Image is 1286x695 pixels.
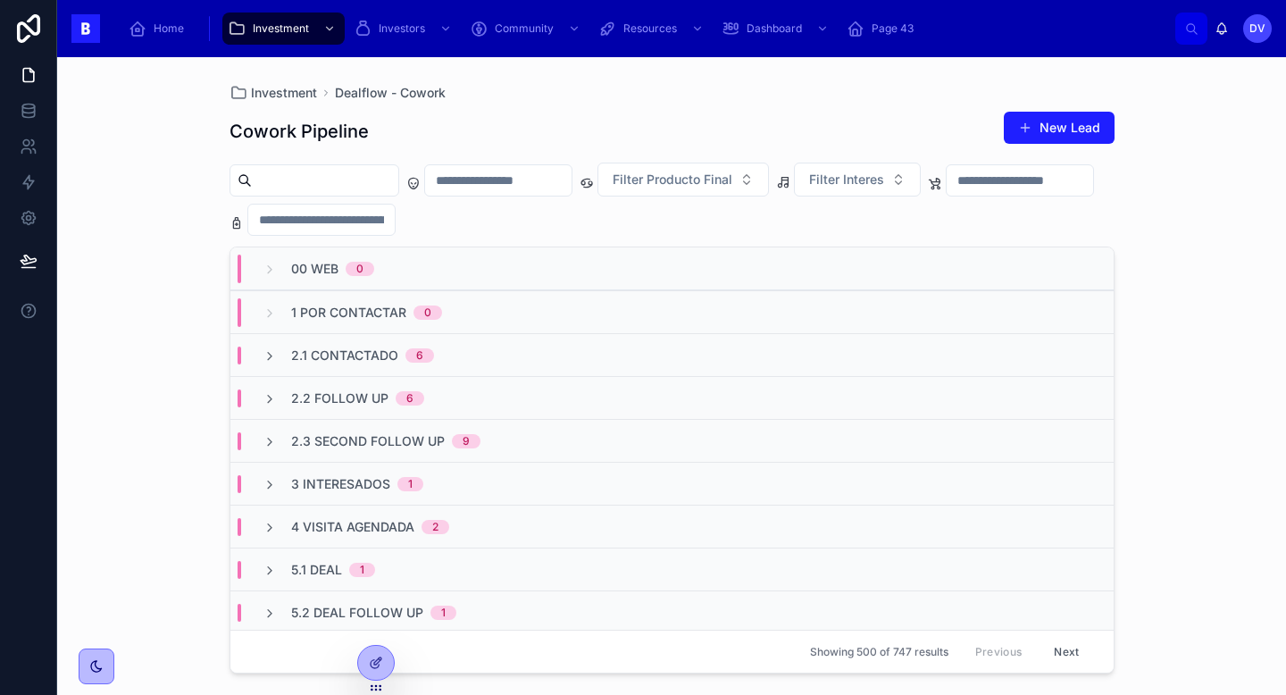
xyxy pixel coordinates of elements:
[114,9,1175,48] div: scrollable content
[230,119,369,144] h1: Cowork Pipeline
[154,21,184,36] span: Home
[872,21,914,36] span: Page 43
[1004,112,1115,144] button: New Lead
[379,21,425,36] span: Investors
[441,606,446,620] div: 1
[291,260,338,278] span: 00 Web
[291,604,423,622] span: 5.2 Deal Follow Up
[222,13,345,45] a: Investment
[360,563,364,577] div: 1
[356,262,363,276] div: 0
[291,347,398,364] span: 2.1 Contactado
[291,389,388,407] span: 2.2 Follow Up
[747,21,802,36] span: Dashboard
[253,21,309,36] span: Investment
[623,21,677,36] span: Resources
[291,518,414,536] span: 4 Visita Agendada
[408,477,413,491] div: 1
[597,163,769,197] button: Select Button
[424,306,431,320] div: 0
[416,348,423,363] div: 6
[613,171,732,188] span: Filter Producto Final
[841,13,926,45] a: Page 43
[716,13,838,45] a: Dashboard
[794,163,921,197] button: Select Button
[291,561,342,579] span: 5.1 Deal
[230,84,317,102] a: Investment
[1249,21,1265,36] span: DV
[432,520,438,534] div: 2
[593,13,713,45] a: Resources
[809,171,884,188] span: Filter Interes
[810,645,948,659] span: Showing 500 of 747 results
[348,13,461,45] a: Investors
[464,13,589,45] a: Community
[291,304,406,322] span: 1 Por Contactar
[335,84,446,102] a: Dealflow - Cowork
[251,84,317,102] span: Investment
[1041,638,1091,666] button: Next
[123,13,196,45] a: Home
[495,21,554,36] span: Community
[406,391,413,406] div: 6
[291,432,445,450] span: 2.3 Second Follow Up
[463,434,470,448] div: 9
[71,14,100,43] img: App logo
[291,475,390,493] span: 3 Interesados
